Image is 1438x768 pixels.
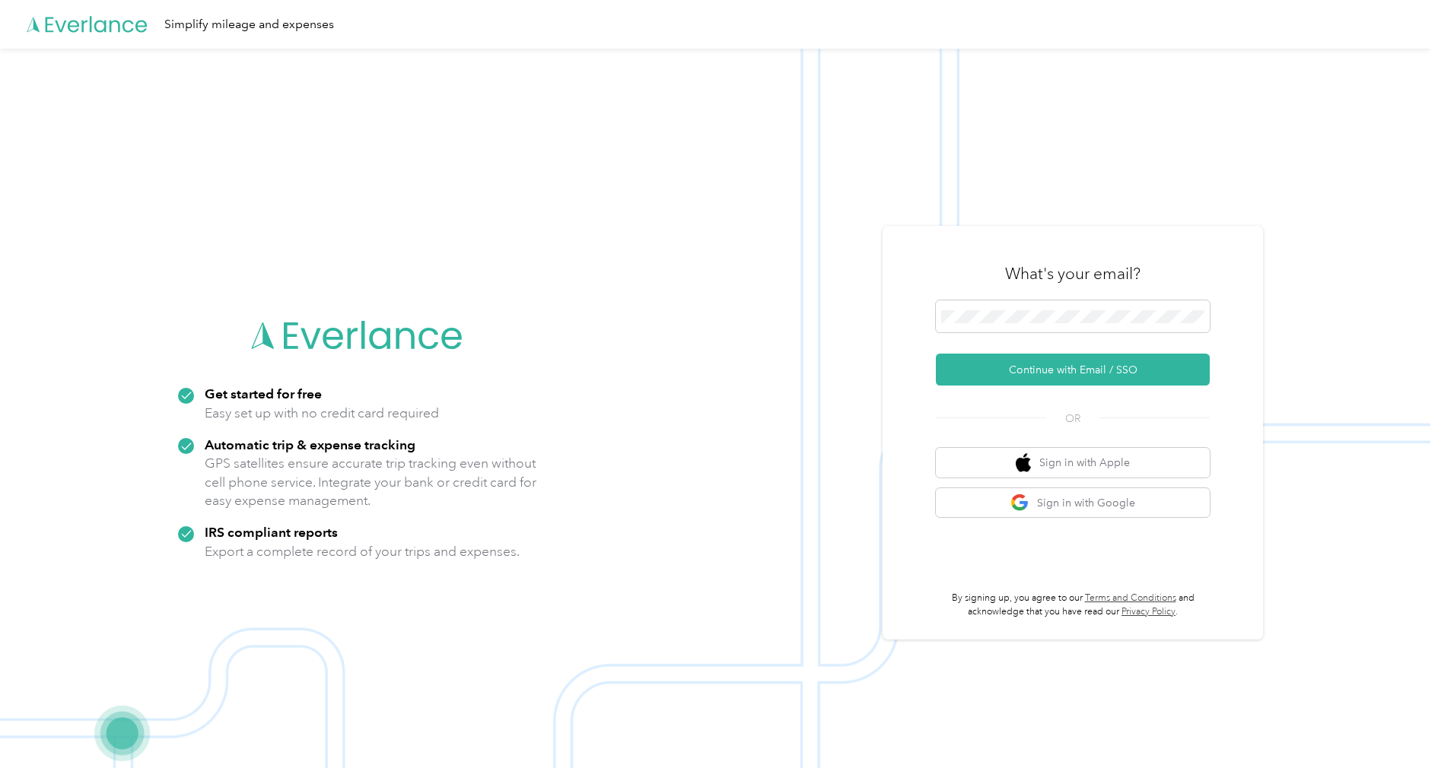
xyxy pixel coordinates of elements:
[1046,411,1099,427] span: OR
[205,454,537,510] p: GPS satellites ensure accurate trip tracking even without cell phone service. Integrate your bank...
[164,15,334,34] div: Simplify mileage and expenses
[205,386,322,401] strong: Get started for free
[936,592,1210,618] p: By signing up, you agree to our and acknowledge that you have read our .
[1016,453,1031,472] img: apple logo
[1085,592,1176,604] a: Terms and Conditions
[1010,493,1029,513] img: google logo
[205,404,439,423] p: Easy set up with no credit card required
[936,354,1210,386] button: Continue with Email / SSO
[205,524,338,540] strong: IRS compliant reports
[1121,606,1176,617] a: Privacy Policy
[936,448,1210,478] button: apple logoSign in with Apple
[1005,263,1141,284] h3: What's your email?
[205,436,415,452] strong: Automatic trip & expense tracking
[205,542,520,561] p: Export a complete record of your trips and expenses.
[936,488,1210,518] button: google logoSign in with Google
[1353,683,1438,768] iframe: Everlance-gr Chat Button Frame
